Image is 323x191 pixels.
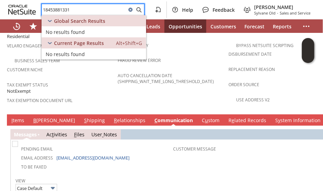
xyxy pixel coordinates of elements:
[29,131,32,138] span: g
[7,43,57,49] a: Velaro Engagement ID
[298,19,315,33] div: More menus
[7,88,31,95] span: NotExempt
[302,51,314,63] span: Oracle Guided Learning Widget. To move around, please hold and drag
[32,117,77,125] a: B[PERSON_NAME]
[116,40,142,46] span: Alt+Shift+G
[21,164,47,170] a: To Be Faxed
[213,7,235,13] span: Feedback
[11,117,13,124] span: I
[54,18,105,24] span: Global Search Results
[82,117,107,125] a: Shipping
[169,23,202,30] span: Opportunities
[46,51,85,57] span: No results found
[84,117,87,124] span: S
[135,6,143,14] svg: Search
[302,38,314,63] iframe: Click here to launch Oracle Guided Learning Help Panel
[118,73,214,85] a: Auto Cancellation Date (shipping_wait_time_long_threshold_date)
[15,58,60,64] a: Business Sales Team
[118,58,161,64] a: Fraud Review Error
[273,117,322,125] a: System Information
[112,117,147,125] a: Relationships
[25,19,42,33] div: Shortcuts
[114,117,117,124] span: R
[153,117,195,125] a: Communication
[227,117,268,125] a: Related Records
[254,4,311,10] span: [PERSON_NAME]
[273,23,291,30] span: Reports
[12,141,18,147] img: Unchecked
[236,97,270,103] a: Use Address V2
[277,10,278,16] span: -
[206,19,240,33] a: Customers
[200,117,221,125] a: Custom
[74,131,84,138] a: Files
[228,82,259,88] a: Order Source
[74,131,77,138] span: F
[91,131,117,138] a: UserNotes
[240,19,269,33] a: Forecast
[33,117,36,124] span: B
[14,131,37,138] a: Messages
[8,19,25,33] a: Recent Records
[42,48,146,60] a: No results found
[142,19,164,33] a: Leads
[8,5,36,15] svg: logo
[21,155,53,161] a: Email Address
[42,26,146,37] a: No results found
[205,117,208,124] span: u
[278,117,280,124] span: y
[12,22,21,30] svg: Recent Records
[7,82,48,88] a: Tax Exempt Status
[10,117,26,125] a: Items
[182,7,193,13] span: Help
[210,23,236,30] span: Customers
[154,117,158,124] span: C
[228,67,275,73] a: Replacement reason
[164,19,206,33] a: Opportunities
[269,19,296,33] a: Reports
[146,23,160,30] span: Leads
[21,146,53,152] a: Pending Email
[16,178,25,184] a: View
[29,22,37,30] svg: Shortcuts
[52,131,54,138] span: t
[7,67,43,73] a: Customer Niche
[7,33,29,40] span: Residential
[56,155,129,161] a: [EMAIL_ADDRESS][DOMAIN_NAME]
[228,52,272,57] a: Disbursement Date
[254,10,276,16] span: Sylvane Old
[232,117,234,124] span: e
[280,10,311,16] span: Sales and Service
[46,131,67,138] a: Activities
[7,98,72,104] a: Tax Exemption Document URL
[173,146,216,152] a: Customer Message
[244,23,264,30] span: Forecast
[42,6,126,14] input: Search
[236,43,294,48] a: Bypass NetSuite Scripting
[54,40,104,46] span: Current Page Results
